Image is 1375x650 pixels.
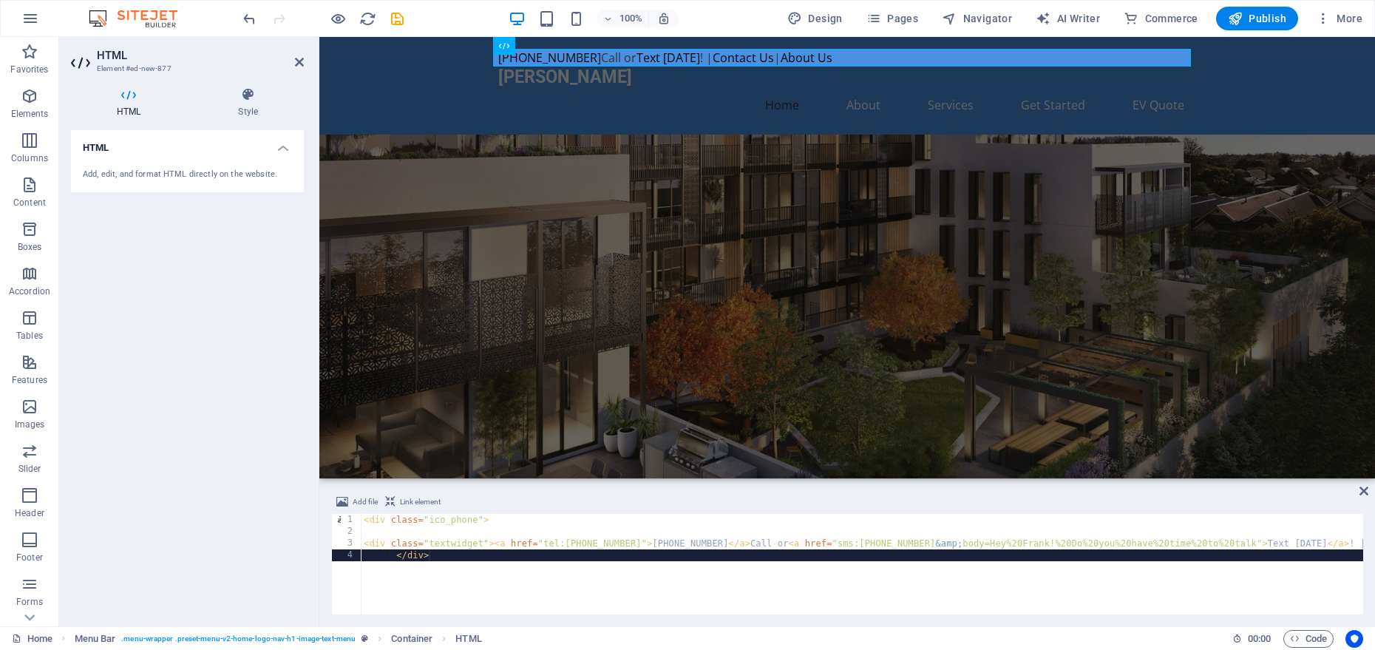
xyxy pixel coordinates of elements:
[1345,630,1363,648] button: Usercentrics
[332,538,362,549] div: 3
[332,549,362,561] div: 4
[1316,11,1362,26] span: More
[332,526,362,538] div: 2
[18,241,42,253] p: Boxes
[359,10,376,27] i: Reload page
[332,514,362,526] div: 1
[241,10,258,27] i: Undo: Add element (Ctrl+Z)
[85,10,196,27] img: Editor Logo
[787,11,843,26] span: Design
[240,10,258,27] button: undo
[16,596,43,608] p: Forms
[866,11,918,26] span: Pages
[1036,11,1100,26] span: AI Writer
[1258,633,1260,644] span: :
[97,62,274,75] h3: Element #ed-new-877
[16,330,43,342] p: Tables
[11,152,48,164] p: Columns
[75,630,116,648] span: Click to select. Double-click to edit
[391,630,432,648] span: Click to select. Double-click to edit
[1283,630,1334,648] button: Code
[455,630,481,648] span: Click to select. Double-click to edit
[15,507,44,519] p: Header
[1118,7,1204,30] button: Commerce
[18,463,41,475] p: Slider
[121,630,356,648] span: . menu-wrapper .preset-menu-v2-home-logo-nav-h1-image-text-menu
[781,7,849,30] button: Design
[75,630,482,648] nav: breadcrumb
[12,374,47,386] p: Features
[10,64,48,75] p: Favorites
[400,493,441,511] span: Link element
[71,87,192,118] h4: HTML
[388,10,406,27] button: save
[15,419,45,430] p: Images
[1228,11,1286,26] span: Publish
[781,7,849,30] div: Design (Ctrl+Alt+Y)
[353,493,378,511] span: Add file
[389,10,406,27] i: Save (Ctrl+S)
[1248,630,1271,648] span: 00 00
[1232,630,1272,648] h6: Session time
[936,7,1018,30] button: Navigator
[97,49,304,62] h2: HTML
[83,169,292,181] div: Add, edit, and format HTML directly on the website.
[334,493,380,511] button: Add file
[13,197,46,209] p: Content
[860,7,924,30] button: Pages
[12,630,52,648] a: Click to cancel selection. Double-click to open Pages
[1216,7,1298,30] button: Publish
[329,10,347,27] button: Click here to leave preview mode and continue editing
[1310,7,1368,30] button: More
[1290,630,1327,648] span: Code
[597,10,649,27] button: 100%
[383,493,443,511] button: Link element
[71,130,304,157] h4: HTML
[192,87,304,118] h4: Style
[657,12,670,25] i: On resize automatically adjust zoom level to fit chosen device.
[1030,7,1106,30] button: AI Writer
[11,108,49,120] p: Elements
[361,634,368,643] i: This element is a customizable preset
[1124,11,1198,26] span: Commerce
[619,10,642,27] h6: 100%
[942,11,1012,26] span: Navigator
[359,10,376,27] button: reload
[16,552,43,563] p: Footer
[9,285,50,297] p: Accordion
